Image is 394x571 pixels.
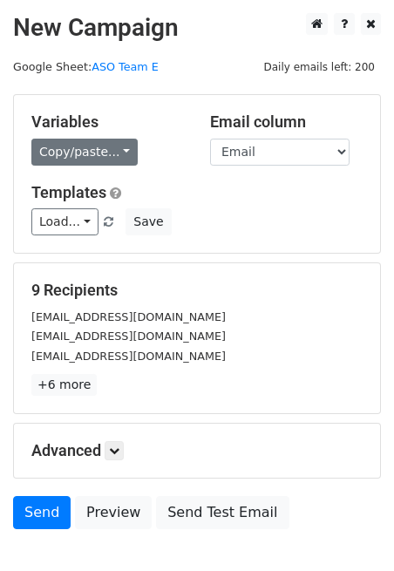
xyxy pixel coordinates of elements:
[13,13,381,43] h2: New Campaign
[13,60,159,73] small: Google Sheet:
[257,58,381,77] span: Daily emails left: 200
[126,208,171,235] button: Save
[31,374,97,396] a: +6 more
[257,60,381,73] a: Daily emails left: 200
[31,112,184,132] h5: Variables
[75,496,152,529] a: Preview
[92,60,159,73] a: ASO Team E
[31,330,226,343] small: [EMAIL_ADDRESS][DOMAIN_NAME]
[210,112,363,132] h5: Email column
[13,496,71,529] a: Send
[31,350,226,363] small: [EMAIL_ADDRESS][DOMAIN_NAME]
[31,139,138,166] a: Copy/paste...
[31,183,106,201] a: Templates
[307,487,394,571] iframe: Chat Widget
[31,208,98,235] a: Load...
[31,281,363,300] h5: 9 Recipients
[31,310,226,323] small: [EMAIL_ADDRESS][DOMAIN_NAME]
[156,496,289,529] a: Send Test Email
[31,441,363,460] h5: Advanced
